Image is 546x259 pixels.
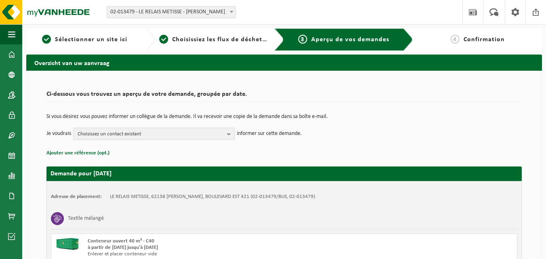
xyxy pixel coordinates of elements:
span: Confirmation [464,36,505,43]
span: 2 [159,35,168,44]
span: 02-013479 - LE RELAIS METISSE - BILLY BERCLAU [107,6,236,18]
h3: Textile mélangé [68,212,104,225]
span: Choisissiez les flux de déchets et récipients [172,36,307,43]
img: HK-XC-40-GN-00.png [55,238,80,250]
p: Je voudrais [46,128,71,140]
span: Aperçu de vos demandes [311,36,389,43]
a: 1Sélectionner un site ici [30,35,139,44]
span: Choisissez un contact existant [78,128,224,140]
h2: Ci-dessous vous trouvez un aperçu de votre demande, groupée par date. [46,91,522,102]
h2: Overzicht van uw aanvraag [26,55,542,70]
span: 02-013479 - LE RELAIS METISSE - BILLY BERCLAU [107,6,236,18]
span: Conteneur ouvert 40 m³ - C40 [88,238,154,244]
span: 3 [298,35,307,44]
button: Ajouter une référence (opt.) [46,148,110,158]
button: Choisissez un contact existant [73,128,235,140]
span: 4 [451,35,460,44]
td: LE RELAIS METISSE, 62138 [PERSON_NAME], BOULEVARD EST 421 (02-013479/BUS, 02-013479) [110,194,315,200]
span: Sélectionner un site ici [55,36,127,43]
a: 2Choisissiez les flux de déchets et récipients [159,35,268,44]
strong: Adresse de placement: [51,194,102,199]
strong: à partir de [DATE] jusqu'à [DATE] [88,245,158,250]
span: 1 [42,35,51,44]
div: Enlever et placer conteneur vide [88,251,316,257]
strong: Demande pour [DATE] [51,171,112,177]
p: informer sur cette demande. [237,128,302,140]
p: Si vous désirez vous pouvez informer un collègue de la demande. Il va recevoir une copie de la de... [46,114,522,120]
